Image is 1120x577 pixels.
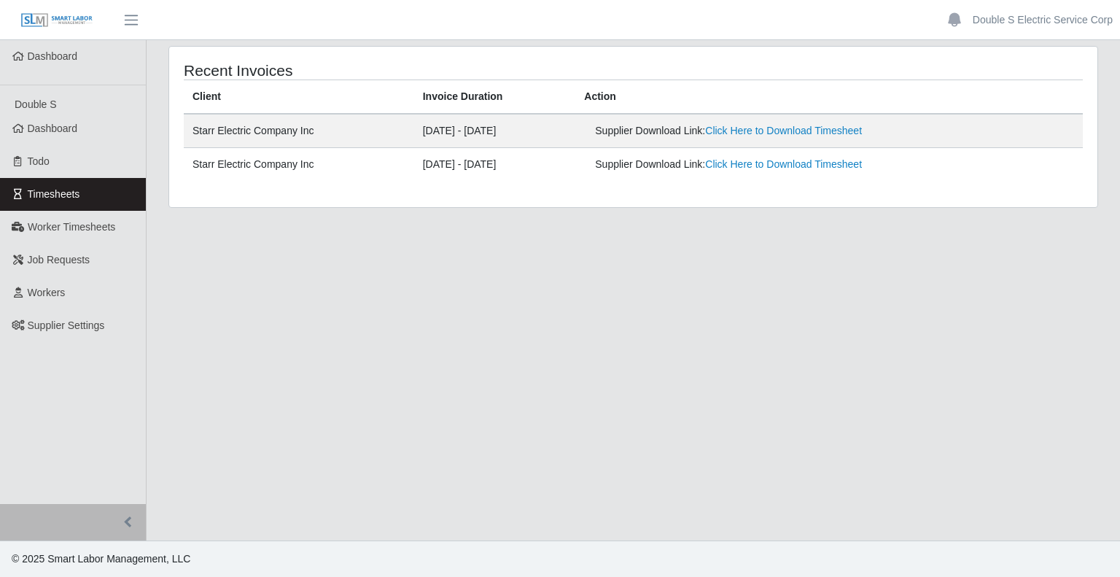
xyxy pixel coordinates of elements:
img: SLM Logo [20,12,93,28]
div: Supplier Download Link: [595,157,900,172]
span: Workers [28,287,66,298]
td: [DATE] - [DATE] [414,114,576,148]
span: Dashboard [28,50,78,62]
td: Starr Electric Company Inc [184,114,414,148]
span: Dashboard [28,123,78,134]
a: Click Here to Download Timesheet [705,125,862,136]
span: Job Requests [28,254,90,266]
span: © 2025 Smart Labor Management, LLC [12,553,190,565]
td: [DATE] - [DATE] [414,148,576,182]
td: Starr Electric Company Inc [184,148,414,182]
span: Todo [28,155,50,167]
th: Invoice Duration [414,80,576,115]
a: Click Here to Download Timesheet [705,158,862,170]
span: Double S [15,98,57,110]
th: Action [575,80,1083,115]
span: Supplier Settings [28,320,105,331]
h4: Recent Invoices [184,61,545,80]
div: Supplier Download Link: [595,123,900,139]
a: Double S Electric Service Corp [973,12,1113,28]
span: Timesheets [28,188,80,200]
th: Client [184,80,414,115]
span: Worker Timesheets [28,221,115,233]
